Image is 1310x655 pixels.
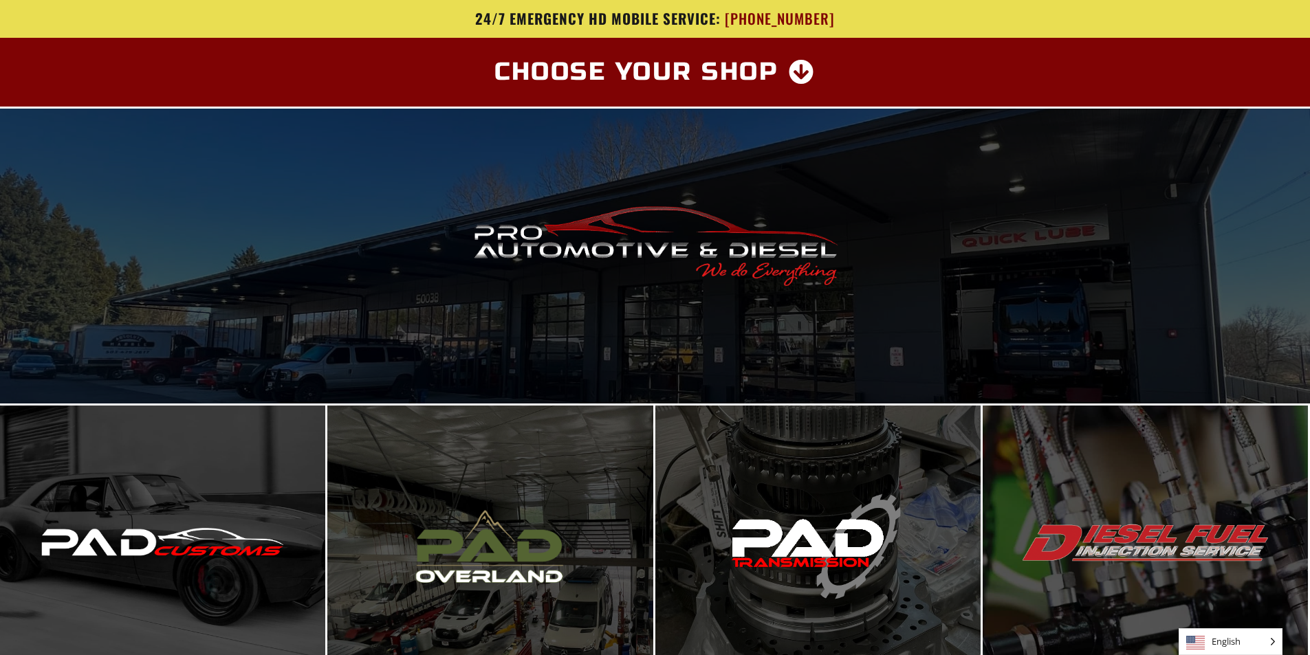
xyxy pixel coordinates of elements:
a: 24/7 Emergency HD Mobile Service: [PHONE_NUMBER] [253,10,1058,27]
span: English [1179,629,1282,654]
aside: Language selected: English [1179,628,1282,655]
span: Choose Your Shop [494,60,778,85]
span: 24/7 Emergency HD Mobile Service: [475,8,721,29]
span: [PHONE_NUMBER] [725,10,835,27]
a: Choose Your Shop [478,52,832,93]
